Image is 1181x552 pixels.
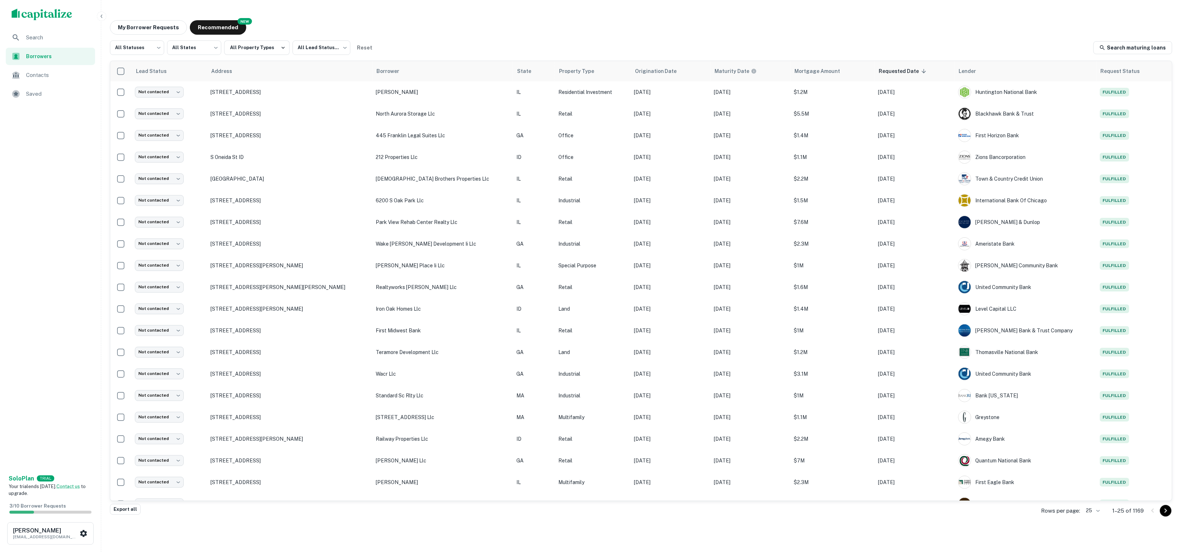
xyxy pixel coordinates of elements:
[634,413,707,421] p: [DATE]
[210,241,368,247] p: [STREET_ADDRESS]
[959,86,971,98] img: picture
[376,370,510,378] p: wacr llc
[714,131,787,139] p: [DATE]
[958,216,1093,229] div: [PERSON_NAME] & Dunlop
[135,499,184,509] div: Not contacted
[714,110,787,118] p: [DATE]
[794,478,871,486] p: $2.3M
[794,197,871,204] p: $1.5M
[714,218,787,226] p: [DATE]
[958,497,1093,510] div: [PERSON_NAME]
[377,67,409,76] span: Borrower
[714,262,787,269] p: [DATE]
[135,238,184,249] div: Not contacted
[634,348,707,356] p: [DATE]
[794,175,871,183] p: $2.2M
[878,348,951,356] p: [DATE]
[714,413,787,421] p: [DATE]
[634,262,707,269] p: [DATE]
[794,392,871,400] p: $1M
[376,392,510,400] p: standard sc rlty llc
[6,66,95,84] div: Contacts
[958,172,1093,185] div: Town & Country Credit Union
[959,433,971,445] img: picture
[959,259,971,272] img: picture
[959,194,971,207] img: picture
[376,435,510,443] p: railway properties llc
[516,348,551,356] p: GA
[634,218,707,226] p: [DATE]
[959,303,971,315] img: picture
[9,484,86,496] span: Your trial ends [DATE]. to upgrade.
[56,484,80,489] a: Contact us
[1100,240,1129,248] span: Fulfilled
[13,528,78,534] h6: [PERSON_NAME]
[714,305,787,313] p: [DATE]
[714,392,787,400] p: [DATE]
[376,110,510,118] p: north aurora storage llc
[26,52,91,60] span: Borrowers
[516,327,551,335] p: IL
[376,413,510,421] p: [STREET_ADDRESS] llc
[558,327,627,335] p: Retail
[110,38,164,57] div: All Statuses
[210,371,368,377] p: [STREET_ADDRESS]
[878,153,951,161] p: [DATE]
[959,411,971,423] img: picture
[210,479,368,486] p: [STREET_ADDRESS]
[1101,67,1150,76] span: Request Status
[135,412,184,422] div: Not contacted
[376,348,510,356] p: teramore development llc
[1145,494,1181,529] iframe: Chat Widget
[558,262,627,269] p: Special Purpose
[1100,500,1129,508] span: Fulfilled
[516,392,551,400] p: MA
[958,259,1093,272] div: [PERSON_NAME] Community Bank
[135,108,184,119] div: Not contacted
[207,61,372,81] th: Address
[9,475,34,482] strong: Solo Plan
[794,240,871,248] p: $2.3M
[714,153,787,161] p: [DATE]
[26,90,91,98] span: Saved
[714,197,787,204] p: [DATE]
[376,218,510,226] p: park view rehab center realty llc
[516,457,551,465] p: GA
[714,370,787,378] p: [DATE]
[958,151,1093,164] div: Zions Bancorporation
[714,435,787,443] p: [DATE]
[794,457,871,465] p: $7M
[135,455,184,466] div: Not contacted
[6,85,95,103] a: Saved
[958,237,1093,250] div: Ameristate Bank
[878,500,951,508] p: [DATE]
[634,327,707,335] p: [DATE]
[958,454,1093,467] div: Quantum National Bank
[135,477,184,487] div: Not contacted
[376,175,510,183] p: [DEMOGRAPHIC_DATA] brothers properties llc
[878,240,951,248] p: [DATE]
[878,88,951,96] p: [DATE]
[555,61,630,81] th: Property Type
[559,67,604,76] span: Property Type
[878,283,951,291] p: [DATE]
[131,61,207,81] th: Lead Status
[6,48,95,65] a: Borrowers
[634,197,707,204] p: [DATE]
[959,216,971,228] img: picture
[376,327,510,335] p: first midwest bank
[6,29,95,46] a: Search
[376,262,510,269] p: [PERSON_NAME] place ii llc
[376,457,510,465] p: [PERSON_NAME] llc
[135,325,184,336] div: Not contacted
[558,500,627,508] p: Residential Investment
[958,302,1093,315] div: Level Capital LLC
[558,88,627,96] p: Residential Investment
[878,392,951,400] p: [DATE]
[190,20,246,35] button: Recommended
[634,457,707,465] p: [DATE]
[959,281,971,293] img: picture
[958,194,1093,207] div: International Bank Of Chicago
[135,368,184,379] div: Not contacted
[558,218,627,226] p: Retail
